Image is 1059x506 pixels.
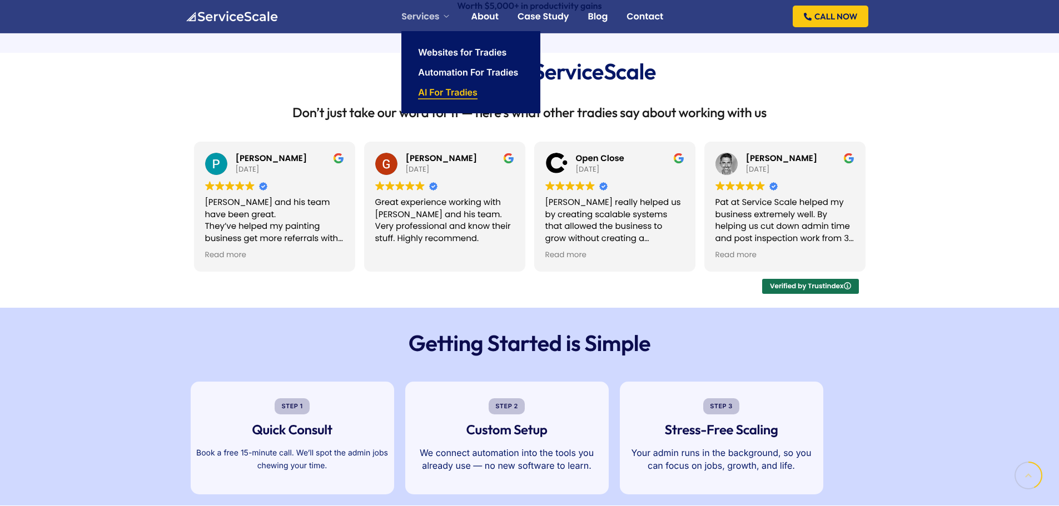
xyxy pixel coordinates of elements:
[725,181,735,191] img: Google
[236,153,344,164] div: [PERSON_NAME]
[236,164,344,174] div: [DATE]
[588,12,608,21] a: Blog
[814,12,857,21] span: CALL NOW
[235,181,245,191] img: Google
[735,181,745,191] img: Google
[196,422,389,438] h3: Quick Consult
[843,153,854,164] img: Google
[625,447,818,472] p: Your admin runs in the background, so you can focus on jobs, growth, and life.
[375,181,385,191] img: Google
[196,447,389,472] p: Book a free 15-minute call. We’ll spot the admin jobs chewing your time.
[746,153,854,164] div: [PERSON_NAME]
[565,181,575,191] img: Google
[471,12,499,21] a: About
[415,181,425,191] img: Google
[585,181,595,191] img: Google
[793,6,868,27] a: CALL NOW
[746,164,854,174] div: [DATE]
[191,330,869,357] h2: Getting Started is Simple
[401,12,452,21] a: Services
[395,181,405,191] img: Google
[715,153,738,175] img: Tom Davidson profile picture
[405,181,415,191] img: Google
[385,181,395,191] img: Google
[545,250,586,260] span: Read more
[275,398,309,414] h6: STEP 1
[503,153,514,164] img: Google
[673,153,684,164] img: Google
[745,181,755,191] img: Google
[418,88,478,97] a: AI For Tradies
[375,197,514,245] div: Great experience working with [PERSON_NAME] and his team. Very professional and know their stuff....
[555,181,565,191] img: Google
[715,181,725,191] img: Google
[627,12,663,21] a: Contact
[406,153,514,164] div: [PERSON_NAME]
[625,422,818,438] h3: Stress-Free Scaling
[518,12,569,21] a: Case Study
[576,164,684,174] div: [DATE]
[215,181,225,191] img: Google
[576,153,684,164] div: Open Close
[418,48,506,57] a: Websites for Tradies
[333,153,344,164] img: Google
[205,153,227,175] img: Peter Mitrovic profile picture
[375,153,397,175] img: Gavin profile picture
[545,181,555,191] img: Google
[185,58,874,85] h2: Tradies Trust ServiceScale
[185,11,278,21] a: ServiceScale logo representing business automation for tradies
[545,153,568,175] img: Open Close profile picture
[185,104,874,121] h3: Don’t just take our word for it — here’s what other tradies say about working with us
[245,181,255,191] img: Google
[715,197,854,245] div: Pat at Service Scale helped my business extremely well. By helping us cut down admin time and pos...
[205,250,246,260] span: Read more
[418,68,518,77] a: Automation For Tradies
[703,398,739,414] h6: STEP 3
[575,181,585,191] img: Google
[545,197,684,245] div: [PERSON_NAME] really helped us by creating scalable systems that allowed the business to grow wit...
[185,11,278,22] img: ServiceScale logo representing business automation for tradies
[755,181,765,191] img: Google
[489,398,524,414] h6: STEP 2
[715,250,757,260] span: Read more
[411,422,603,438] h3: Custom Setup
[411,447,603,472] p: We connect automation into the tools you already use — no new software to learn.
[205,197,344,245] div: [PERSON_NAME] and his team have been great. They’ve helped my painting business get more referral...
[225,181,235,191] img: Google
[762,279,858,294] div: Verified by Trustindex
[406,164,514,174] div: [DATE]
[205,181,215,191] img: Google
